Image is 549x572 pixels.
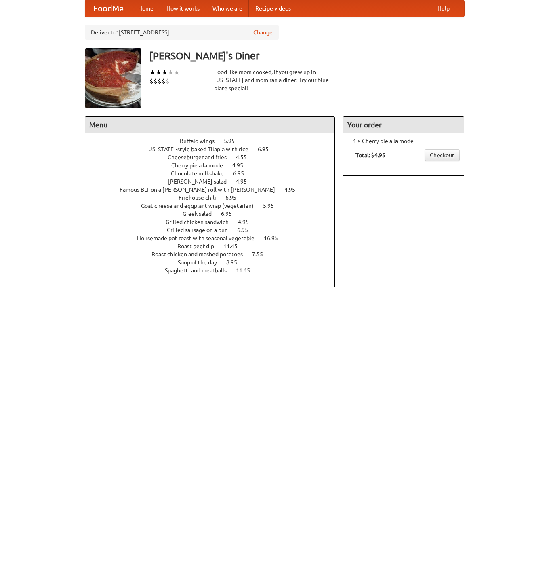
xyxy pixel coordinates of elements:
[179,194,251,201] a: Firehouse chili 6.95
[179,194,224,201] span: Firehouse chili
[214,68,335,92] div: Food like mom cooked, if you grew up in [US_STATE] and mom ran a diner. Try our blue plate special!
[183,211,247,217] a: Greek salad 6.95
[253,28,273,36] a: Change
[252,251,271,258] span: 7.55
[232,162,251,169] span: 4.95
[154,77,158,86] li: $
[343,117,464,133] h4: Your order
[178,259,252,266] a: Soup of the day 8.95
[120,186,283,193] span: Famous BLT on a [PERSON_NAME] roll with [PERSON_NAME]
[236,267,258,274] span: 11.45
[177,243,252,249] a: Roast beef dip 11.45
[178,259,225,266] span: Soup of the day
[166,77,170,86] li: $
[146,146,284,152] a: [US_STATE]-style baked Tilapia with rice 6.95
[168,178,262,185] a: [PERSON_NAME] salad 4.95
[233,170,252,177] span: 6.95
[206,0,249,17] a: Who we are
[85,48,141,108] img: angular.jpg
[167,227,263,233] a: Grilled sausage on a bun 6.95
[237,227,256,233] span: 6.95
[258,146,277,152] span: 6.95
[137,235,293,241] a: Housemade pot roast with seasonal vegetable 16.95
[167,227,236,233] span: Grilled sausage on a bun
[425,149,460,161] a: Checkout
[347,137,460,145] li: 1 × Cherry pie a la mode
[171,162,258,169] a: Cherry pie a la mode 4.95
[263,203,282,209] span: 5.95
[226,259,245,266] span: 8.95
[165,267,265,274] a: Spaghetti and meatballs 11.45
[431,0,456,17] a: Help
[120,186,310,193] a: Famous BLT on a [PERSON_NAME] roll with [PERSON_NAME] 4.95
[151,251,251,258] span: Roast chicken and mashed potatoes
[146,146,257,152] span: [US_STATE]-style baked Tilapia with rice
[180,138,223,144] span: Buffalo wings
[165,267,235,274] span: Spaghetti and meatballs
[151,251,278,258] a: Roast chicken and mashed potatoes 7.55
[174,68,180,77] li: ★
[168,154,235,160] span: Cheeseburger and fries
[168,68,174,77] li: ★
[183,211,220,217] span: Greek salad
[224,138,243,144] span: 5.95
[171,170,259,177] a: Chocolate milkshake 6.95
[162,77,166,86] li: $
[177,243,222,249] span: Roast beef dip
[85,0,132,17] a: FoodMe
[160,0,206,17] a: How it works
[225,194,244,201] span: 6.95
[137,235,263,241] span: Housemade pot roast with seasonal vegetable
[85,25,279,40] div: Deliver to: [STREET_ADDRESS]
[141,203,289,209] a: Goat cheese and eggplant wrap (vegetarian) 5.95
[236,154,255,160] span: 4.55
[158,77,162,86] li: $
[355,152,385,158] b: Total: $4.95
[166,219,237,225] span: Grilled chicken sandwich
[162,68,168,77] li: ★
[149,48,465,64] h3: [PERSON_NAME]'s Diner
[236,178,255,185] span: 4.95
[264,235,286,241] span: 16.95
[156,68,162,77] li: ★
[166,219,264,225] a: Grilled chicken sandwich 4.95
[149,68,156,77] li: ★
[238,219,257,225] span: 4.95
[221,211,240,217] span: 6.95
[180,138,250,144] a: Buffalo wings 5.95
[168,178,235,185] span: [PERSON_NAME] salad
[132,0,160,17] a: Home
[149,77,154,86] li: $
[171,162,231,169] span: Cherry pie a la mode
[85,117,335,133] h4: Menu
[223,243,246,249] span: 11.45
[249,0,297,17] a: Recipe videos
[141,203,262,209] span: Goat cheese and eggplant wrap (vegetarian)
[284,186,303,193] span: 4.95
[168,154,262,160] a: Cheeseburger and fries 4.55
[171,170,232,177] span: Chocolate milkshake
